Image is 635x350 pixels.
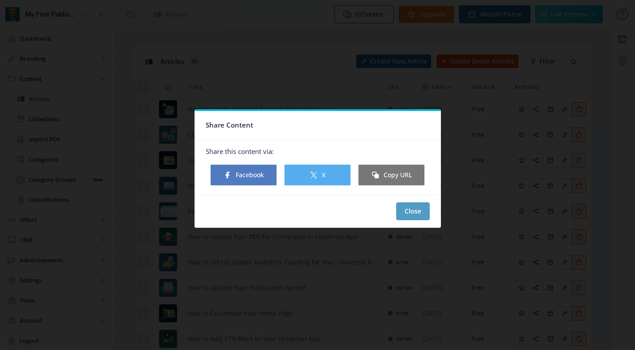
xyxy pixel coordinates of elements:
[210,164,277,186] button: Facebook
[396,202,430,220] button: Close
[284,164,351,186] button: X
[206,147,430,156] p: Share this content via:
[358,164,425,186] button: Copy URL
[195,111,441,140] nb-card-header: Share Content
